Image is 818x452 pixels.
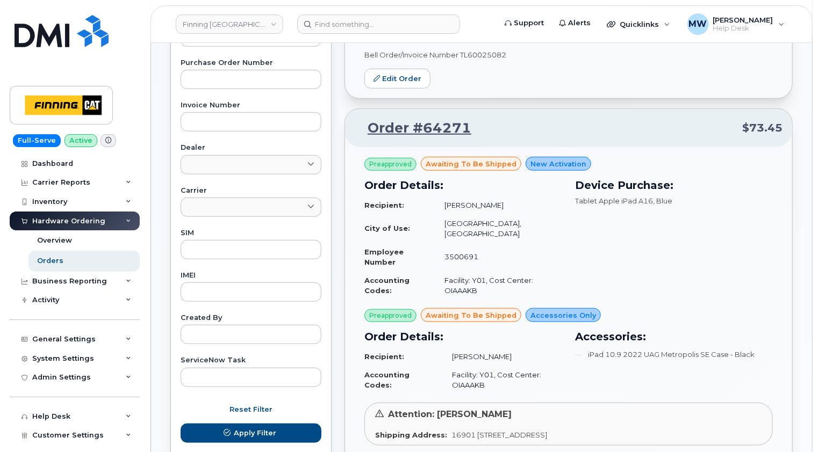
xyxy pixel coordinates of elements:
[234,428,276,438] span: Apply Filter
[364,201,404,209] strong: Recipient:
[355,119,471,138] a: Order #64271
[176,14,283,34] a: Finning Canada
[388,409,512,419] span: Attention: [PERSON_NAME]
[575,196,653,205] span: Tablet Apple iPad A16
[181,187,321,194] label: Carrier
[426,310,516,320] span: awaiting to be shipped
[575,177,773,193] h3: Device Purchase:
[181,102,321,109] label: Invoice Number
[530,159,586,169] span: New Activation
[181,315,321,322] label: Created By
[442,347,562,366] td: [PERSON_NAME]
[364,50,773,60] p: Bell Order/Invoice Number TL60025082
[364,224,410,232] strong: City of Use:
[375,431,447,439] strong: Shipping Address:
[181,357,321,364] label: ServiceNow Task
[426,159,516,169] span: awaiting to be shipped
[364,352,404,361] strong: Recipient:
[364,177,562,193] h3: Order Details:
[551,12,598,34] a: Alerts
[713,16,773,24] span: [PERSON_NAME]
[530,310,596,320] span: Accessories Only
[364,329,562,345] h3: Order Details:
[369,311,412,320] span: Preapproved
[369,159,412,169] span: Preapproved
[181,424,321,443] button: Apply Filter
[689,18,707,31] span: MW
[181,400,321,419] button: Reset Filter
[181,60,321,67] label: Purchase Order Number
[229,404,272,414] span: Reset Filter
[364,247,404,266] strong: Employee Number
[575,349,773,360] li: iPad 10.9 2022 UAG Metropolis SE Case - Black
[181,230,321,237] label: SIM
[181,272,321,279] label: IMEI
[451,431,547,439] span: 16901 [STREET_ADDRESS]
[297,14,460,34] input: Find something...
[435,214,562,243] td: [GEOGRAPHIC_DATA], [GEOGRAPHIC_DATA]
[742,120,783,136] span: $73.45
[568,18,591,28] span: Alerts
[435,196,562,215] td: [PERSON_NAME]
[442,366,562,394] td: Facility: Y01, Cost Center: OIAAAKB
[680,13,792,35] div: Matthew Walshe
[575,329,773,345] h3: Accessories:
[497,12,551,34] a: Support
[514,18,544,28] span: Support
[364,276,410,295] strong: Accounting Codes:
[364,370,410,389] strong: Accounting Codes:
[435,271,562,300] td: Facility: Y01, Cost Center: OIAAAKB
[653,196,672,205] span: , Blue
[620,20,659,28] span: Quicklinks
[435,243,562,271] td: 3500691
[713,24,773,33] span: Help Desk
[364,69,430,89] a: Edit Order
[599,13,678,35] div: Quicklinks
[181,144,321,151] label: Dealer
